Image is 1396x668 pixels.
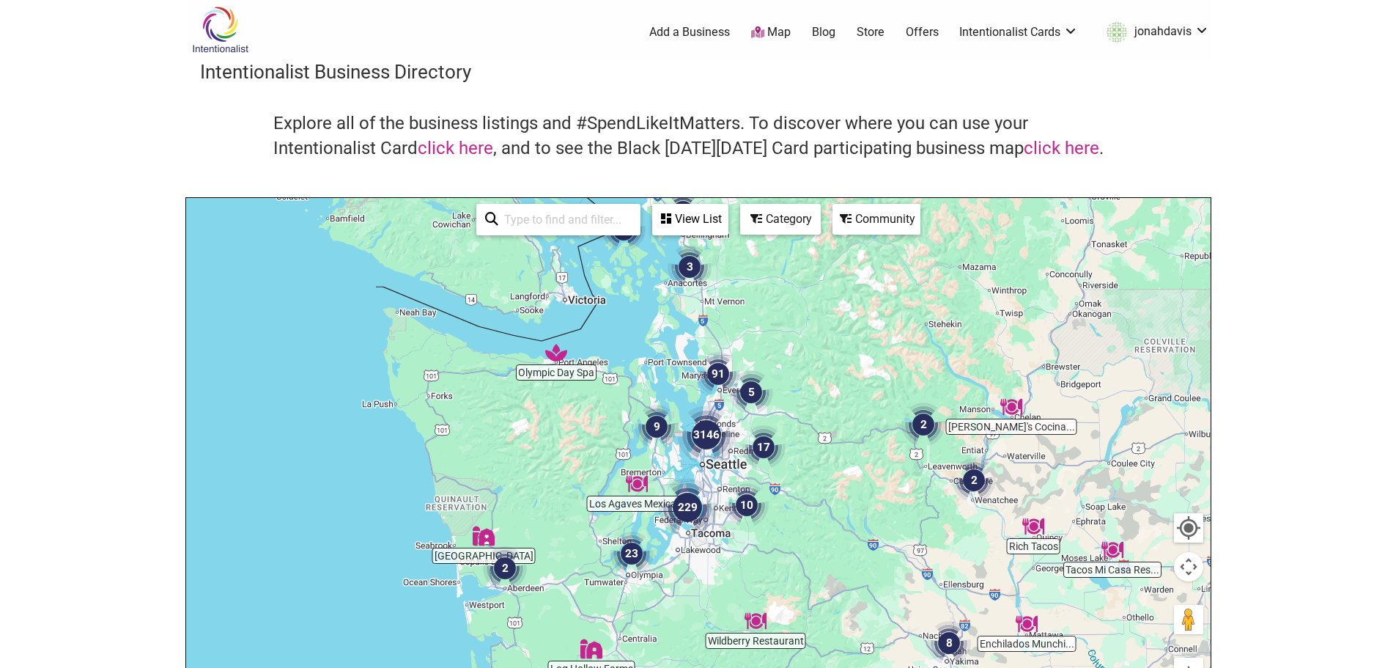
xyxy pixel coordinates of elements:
[742,425,786,469] div: 17
[1174,605,1203,634] button: Drag Pegman onto the map to open Street View
[476,204,640,235] div: Type to search and filter
[742,205,819,233] div: Category
[729,370,773,414] div: 5
[652,204,728,235] div: See a list of the visible businesses
[1000,396,1022,418] div: Marcela's Cocina Mexicana
[696,352,740,396] div: 91
[545,342,567,364] div: Olympic Day Spa
[1099,19,1209,45] a: jonahdavis
[1016,613,1038,635] div: Enchilados Munchies Bar
[677,405,736,464] div: 3146
[668,245,712,289] div: 3
[952,458,996,502] div: 2
[751,24,791,41] a: Map
[812,24,835,40] a: Blog
[473,525,495,547] div: Sky Island Farm
[834,205,919,233] div: Community
[1174,552,1203,581] button: Map camera controls
[654,205,727,233] div: View List
[857,24,884,40] a: Store
[626,473,648,495] div: Los Agaves Mexican Restaurant
[959,24,1078,40] a: Intentionalist Cards
[273,111,1123,161] h4: Explore all of the business listings and #SpendLikeItMatters. To discover where you can use your ...
[185,6,255,54] img: Intentionalist
[1022,515,1044,537] div: Rich Tacos
[483,546,527,590] div: 2
[745,610,767,632] div: Wildberry Restaurant
[649,24,730,40] a: Add a Business
[200,59,1197,85] h3: Intentionalist Business Directory
[580,638,602,660] div: Log Hollow Farms
[725,483,769,527] div: 10
[418,138,493,158] a: click here
[832,204,920,235] div: Filter by Community
[906,24,939,40] a: Offers
[1174,513,1203,543] button: Your Location
[658,478,717,537] div: 229
[901,403,945,447] div: 2
[927,621,971,665] div: 8
[498,205,632,234] input: Type to find and filter...
[1101,539,1123,561] div: Tacos Mi Casa Restaurant
[1024,138,1099,158] a: click here
[610,532,654,576] div: 23
[740,204,821,235] div: Filter by category
[635,405,679,449] div: 9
